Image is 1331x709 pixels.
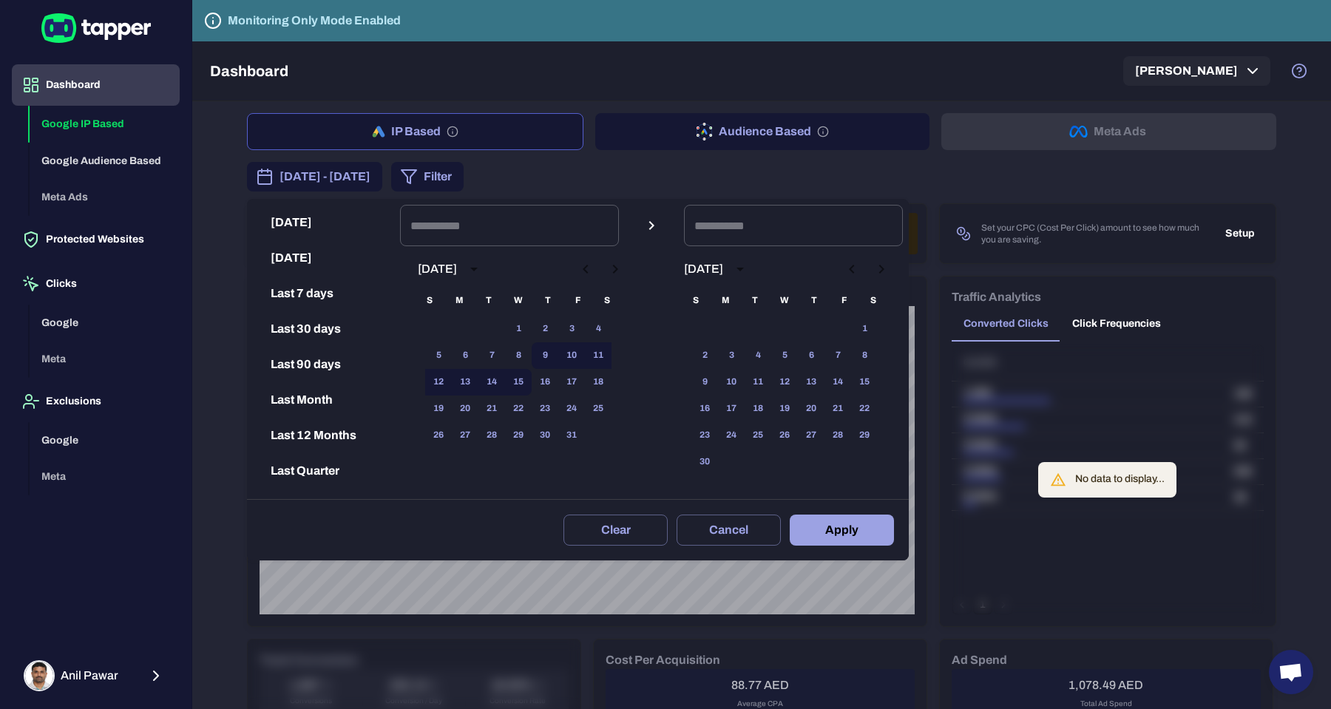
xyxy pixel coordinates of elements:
button: calendar view is open, switch to year view [461,257,487,282]
button: 7 [478,342,505,369]
button: 1 [851,316,878,342]
button: 15 [851,369,878,396]
button: 28 [824,422,851,449]
span: Sunday [683,286,709,316]
button: 22 [505,396,532,422]
button: 4 [745,342,771,369]
button: 1 [505,316,532,342]
button: 25 [745,422,771,449]
button: 29 [851,422,878,449]
button: Next month [869,257,894,282]
button: 29 [505,422,532,449]
button: 24 [718,422,745,449]
button: Last 30 days [253,311,394,347]
span: Monday [712,286,739,316]
button: 20 [452,396,478,422]
button: 11 [585,342,612,369]
button: [DATE] [253,240,394,276]
button: Last Quarter [253,453,394,489]
button: 10 [718,369,745,396]
button: Last 7 days [253,276,394,311]
button: Last 90 days [253,347,394,382]
button: 2 [532,316,558,342]
button: 18 [745,396,771,422]
span: Monday [446,286,473,316]
button: 30 [532,422,558,449]
button: 19 [425,396,452,422]
button: calendar view is open, switch to year view [728,257,753,282]
button: Last 12 Months [253,418,394,453]
button: Apply [790,515,894,546]
button: 6 [798,342,824,369]
button: 26 [771,422,798,449]
button: 4 [585,316,612,342]
button: 27 [798,422,824,449]
span: Saturday [594,286,620,316]
button: 14 [824,369,851,396]
div: [DATE] [418,262,457,277]
button: 13 [452,369,478,396]
button: Next month [603,257,628,282]
span: Tuesday [742,286,768,316]
button: 23 [691,422,718,449]
button: Last Month [253,382,394,418]
button: 12 [425,369,452,396]
button: 8 [851,342,878,369]
span: Friday [564,286,591,316]
button: 19 [771,396,798,422]
button: 17 [558,369,585,396]
div: [DATE] [684,262,723,277]
button: 2 [691,342,718,369]
button: 24 [558,396,585,422]
button: 3 [558,316,585,342]
button: 17 [718,396,745,422]
button: 27 [452,422,478,449]
button: 22 [851,396,878,422]
span: Tuesday [475,286,502,316]
button: 9 [691,369,718,396]
button: 15 [505,369,532,396]
span: Thursday [801,286,827,316]
button: 21 [478,396,505,422]
button: 16 [691,396,718,422]
span: Saturday [860,286,887,316]
button: 31 [558,422,585,449]
span: Wednesday [505,286,532,316]
button: Clear [563,515,668,546]
button: 14 [478,369,505,396]
button: Cancel [677,515,781,546]
button: 7 [824,342,851,369]
button: 23 [532,396,558,422]
button: 10 [558,342,585,369]
button: 28 [478,422,505,449]
button: 11 [745,369,771,396]
button: 8 [505,342,532,369]
button: 13 [798,369,824,396]
button: 30 [691,449,718,475]
button: 3 [718,342,745,369]
button: 25 [585,396,612,422]
button: Previous month [839,257,864,282]
button: 6 [452,342,478,369]
div: Open chat [1269,650,1313,694]
button: 9 [532,342,558,369]
span: Sunday [416,286,443,316]
button: [DATE] [253,205,394,240]
button: 16 [532,369,558,396]
button: Previous month [573,257,598,282]
button: 12 [771,369,798,396]
button: 20 [798,396,824,422]
span: Wednesday [771,286,798,316]
button: 21 [824,396,851,422]
button: Reset [253,489,394,524]
span: Friday [830,286,857,316]
button: 26 [425,422,452,449]
span: Thursday [535,286,561,316]
button: 18 [585,369,612,396]
button: 5 [771,342,798,369]
button: 5 [425,342,452,369]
